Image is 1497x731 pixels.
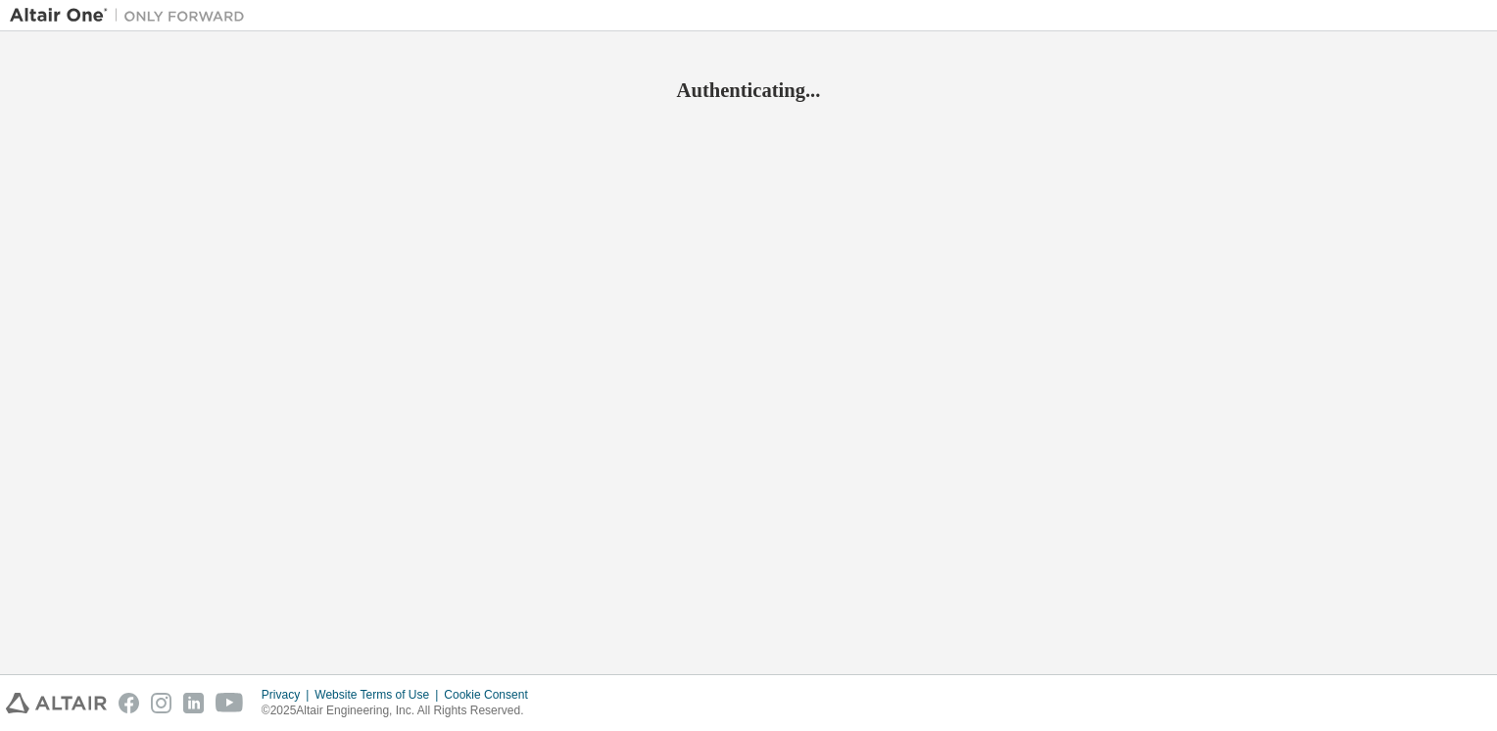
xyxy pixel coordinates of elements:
[314,687,444,703] div: Website Terms of Use
[6,693,107,713] img: altair_logo.svg
[119,693,139,713] img: facebook.svg
[262,703,540,719] p: © 2025 Altair Engineering, Inc. All Rights Reserved.
[10,6,255,25] img: Altair One
[183,693,204,713] img: linkedin.svg
[262,687,314,703] div: Privacy
[10,77,1487,103] h2: Authenticating...
[216,693,244,713] img: youtube.svg
[444,687,539,703] div: Cookie Consent
[151,693,171,713] img: instagram.svg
